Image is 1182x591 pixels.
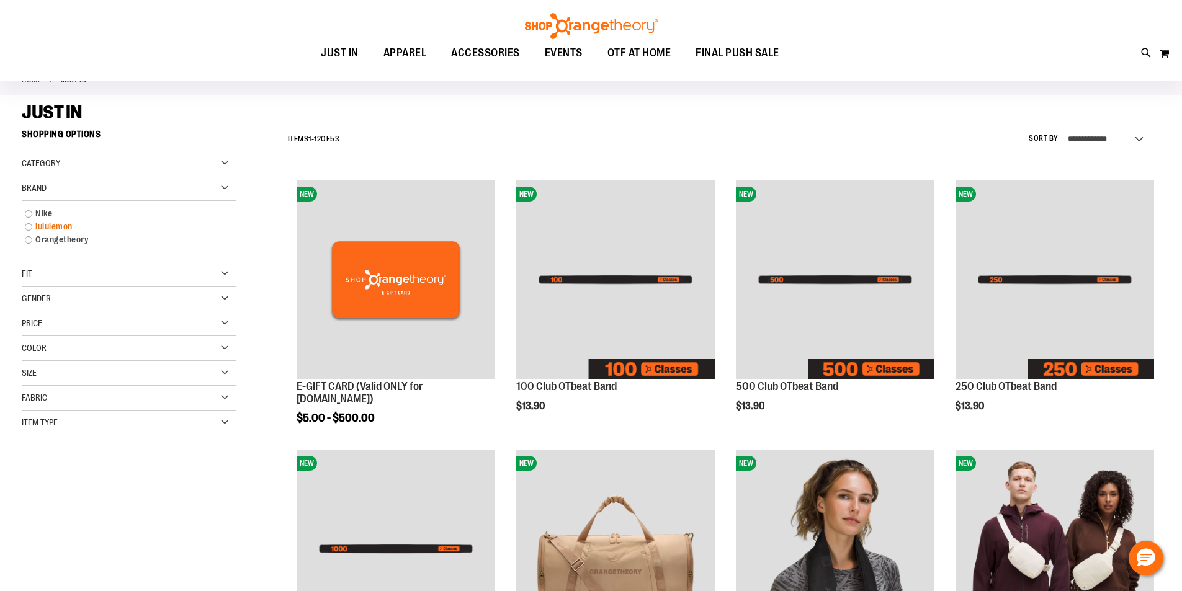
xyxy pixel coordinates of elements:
button: Hello, have a question? Let’s chat. [1129,541,1163,575]
div: product [510,174,721,437]
img: E-GIFT CARD (Valid ONLY for ShopOrangetheory.com) [297,180,495,379]
a: 500 Club OTbeat Band [736,380,838,393]
span: 1 [308,135,311,143]
span: Gender [22,293,51,303]
span: Category [22,158,60,168]
span: OTF AT HOME [607,39,671,67]
span: 12 [314,135,321,143]
img: Image of 100 Club OTbeat Band [516,180,715,379]
a: E-GIFT CARD (Valid ONLY for ShopOrangetheory.com)NEW [297,180,495,381]
span: Brand [22,183,47,193]
img: Shop Orangetheory [523,13,660,39]
span: APPAREL [383,39,427,67]
a: Image of 250 Club OTbeat BandNEW [956,180,1154,381]
div: product [730,174,941,437]
span: Item Type [22,417,58,427]
span: NEW [297,456,317,471]
a: JUST IN [308,39,371,67]
a: Nike [19,207,225,220]
span: $13.90 [736,401,766,412]
div: product [290,174,501,455]
span: NEW [516,456,537,471]
a: Image of 500 Club OTbeat BandNEW [736,180,934,381]
span: Color [22,343,47,353]
a: lululemon [19,220,225,233]
span: Size [22,368,37,378]
a: Orangetheory [19,233,225,246]
span: $5.00 - $500.00 [297,412,375,424]
a: Image of 100 Club OTbeat BandNEW [516,180,715,381]
a: 250 Club OTbeat Band [956,380,1057,393]
span: Fit [22,269,32,278]
a: 100 Club OTbeat Band [516,380,617,393]
a: EVENTS [532,39,595,68]
span: NEW [956,456,976,471]
strong: Shopping Options [22,123,236,151]
img: Image of 250 Club OTbeat Band [956,180,1154,379]
span: NEW [956,187,976,202]
span: JUST IN [321,39,359,67]
a: E-GIFT CARD (Valid ONLY for [DOMAIN_NAME]) [297,380,423,405]
span: NEW [297,187,317,202]
span: $13.90 [956,401,986,412]
span: $13.90 [516,401,547,412]
span: Fabric [22,393,47,402]
label: Sort By [1029,133,1059,144]
a: FINAL PUSH SALE [683,39,792,68]
span: Price [22,318,42,328]
span: 53 [330,135,339,143]
span: ACCESSORIES [451,39,520,67]
span: NEW [736,456,756,471]
span: JUST IN [22,102,82,123]
a: ACCESSORIES [439,39,532,68]
h2: Items - of [288,130,340,149]
span: NEW [736,187,756,202]
a: APPAREL [371,39,439,68]
span: NEW [516,187,537,202]
span: EVENTS [545,39,583,67]
img: Image of 500 Club OTbeat Band [736,180,934,379]
a: OTF AT HOME [595,39,684,68]
span: FINAL PUSH SALE [696,39,779,67]
div: product [949,174,1160,437]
